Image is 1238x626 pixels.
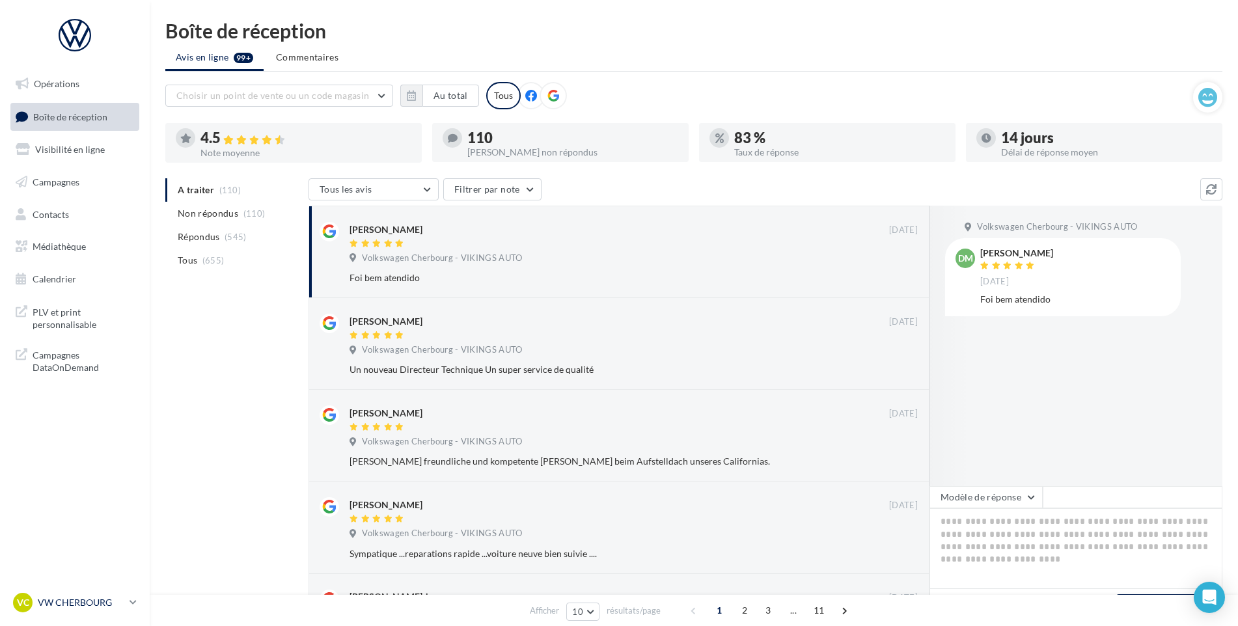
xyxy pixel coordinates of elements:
[400,85,479,107] button: Au total
[889,225,918,236] span: [DATE]
[783,600,804,621] span: ...
[8,298,142,336] a: PLV et print personnalisable
[8,136,142,163] a: Visibilité en ligne
[276,51,338,62] span: Commentaires
[929,486,1043,508] button: Modèle de réponse
[734,600,755,621] span: 2
[8,201,142,228] a: Contacts
[350,455,833,468] div: [PERSON_NAME] freundliche und kompetente [PERSON_NAME] beim Aufstelldach unseres Californias.
[889,408,918,420] span: [DATE]
[200,131,411,146] div: 4.5
[530,605,559,617] span: Afficher
[572,606,583,617] span: 10
[734,131,945,145] div: 83 %
[34,78,79,89] span: Opérations
[350,498,422,511] div: [PERSON_NAME]
[350,271,833,284] div: Foi bem atendido
[808,600,830,621] span: 11
[350,590,445,603] div: [PERSON_NAME]-horn
[33,176,79,187] span: Campagnes
[350,315,422,328] div: [PERSON_NAME]
[980,276,1009,288] span: [DATE]
[566,603,599,621] button: 10
[176,90,369,101] span: Choisir un point de vente ou un code magasin
[17,596,29,609] span: VC
[320,184,372,195] span: Tous les avis
[8,169,142,196] a: Campagnes
[38,596,124,609] p: VW CHERBOURG
[958,252,973,265] span: DM
[33,303,134,331] span: PLV et print personnalisable
[178,230,220,243] span: Répondus
[362,344,522,356] span: Volkswagen Cherbourg - VIKINGS AUTO
[178,254,197,267] span: Tous
[980,249,1053,258] div: [PERSON_NAME]
[309,178,439,200] button: Tous les avis
[980,293,1170,306] div: Foi bem atendido
[362,436,522,448] span: Volkswagen Cherbourg - VIKINGS AUTO
[977,221,1137,233] span: Volkswagen Cherbourg - VIKINGS AUTO
[607,605,661,617] span: résultats/page
[243,208,266,219] span: (110)
[8,265,142,293] a: Calendrier
[8,233,142,260] a: Médiathèque
[8,341,142,379] a: Campagnes DataOnDemand
[33,111,107,122] span: Boîte de réception
[1194,582,1225,613] div: Open Intercom Messenger
[486,82,521,109] div: Tous
[362,252,522,264] span: Volkswagen Cherbourg - VIKINGS AUTO
[709,600,730,621] span: 1
[443,178,542,200] button: Filtrer par note
[200,148,411,157] div: Note moyenne
[734,148,945,157] div: Taux de réponse
[350,547,833,560] div: Sympatique ...reparations rapide ...voiture neuve bien suivie ....
[362,528,522,539] span: Volkswagen Cherbourg - VIKINGS AUTO
[350,223,422,236] div: [PERSON_NAME]
[10,590,139,615] a: VC VW CHERBOURG
[889,316,918,328] span: [DATE]
[889,592,918,604] span: [DATE]
[225,232,247,242] span: (545)
[758,600,778,621] span: 3
[1001,131,1212,145] div: 14 jours
[350,363,833,376] div: Un nouveau Directeur Technique Un super service de qualité
[33,241,86,252] span: Médiathèque
[35,144,105,155] span: Visibilité en ligne
[165,21,1222,40] div: Boîte de réception
[178,207,238,220] span: Non répondus
[33,208,69,219] span: Contacts
[467,148,678,157] div: [PERSON_NAME] non répondus
[8,103,142,131] a: Boîte de réception
[8,70,142,98] a: Opérations
[1001,148,1212,157] div: Délai de réponse moyen
[467,131,678,145] div: 110
[165,85,393,107] button: Choisir un point de vente ou un code magasin
[889,500,918,511] span: [DATE]
[33,346,134,374] span: Campagnes DataOnDemand
[422,85,479,107] button: Au total
[350,407,422,420] div: [PERSON_NAME]
[202,255,225,265] span: (655)
[33,273,76,284] span: Calendrier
